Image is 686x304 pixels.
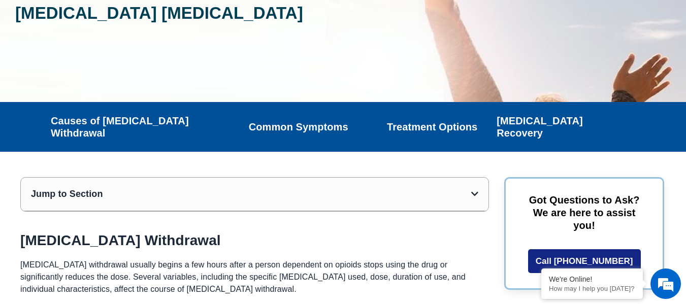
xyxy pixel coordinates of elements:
a: Causes of [MEDICAL_DATA] Withdrawal [51,115,219,139]
a: Treatment Options [387,121,477,133]
div: Navigation go back [11,52,26,67]
a: Common Symptoms [249,121,348,133]
p: How may I help you today? [549,285,635,292]
div: Jump to Section [31,188,471,200]
a: [MEDICAL_DATA] Recovery [497,115,628,139]
div: Chat with us now [68,53,186,66]
div: Open table of contents [471,190,478,198]
div: We're Online! [549,275,635,283]
textarea: Type your message and hit 'Enter' [5,199,193,234]
a: Call [PHONE_NUMBER] [528,249,641,273]
h1: [MEDICAL_DATA] [MEDICAL_DATA] [15,4,411,22]
p: Got Questions to Ask? We are here to assist you! [521,194,647,232]
div: Minimize live chat window [167,5,191,29]
h2: [MEDICAL_DATA] Withdrawal [20,232,489,249]
p: [MEDICAL_DATA] withdrawal usually begins a few hours after a person dependent on opioids stops us... [20,259,489,295]
span: We're online! [59,89,140,191]
span: Call [PHONE_NUMBER] [536,257,633,265]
